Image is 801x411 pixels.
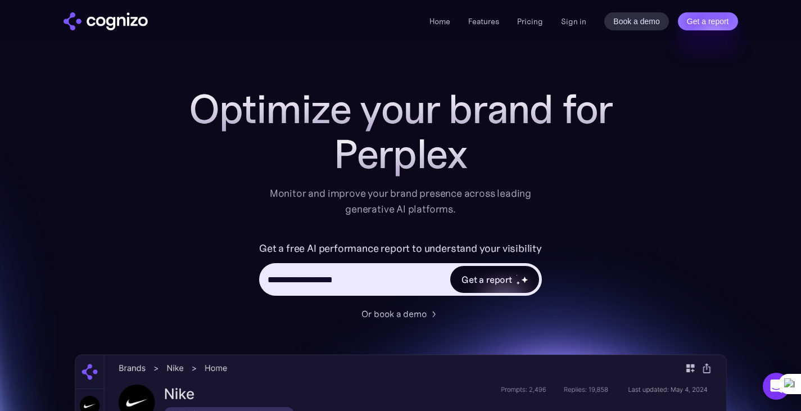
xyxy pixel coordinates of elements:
a: Get a reportstarstarstar [449,265,540,294]
a: Get a report [678,12,738,30]
div: Get a report [461,273,512,286]
a: Book a demo [604,12,669,30]
img: cognizo logo [64,12,148,30]
img: star [516,274,518,276]
div: Open Intercom Messenger [763,373,790,400]
img: star [516,281,520,285]
a: Or book a demo [361,307,440,320]
a: Pricing [517,16,543,26]
h1: Optimize your brand for [176,87,626,132]
div: Perplex [176,132,626,177]
a: Features [468,16,499,26]
a: home [64,12,148,30]
label: Get a free AI performance report to understand your visibility [259,240,542,258]
div: Monitor and improve your brand presence across leading generative AI platforms. [263,186,539,217]
div: Or book a demo [361,307,427,320]
a: Home [429,16,450,26]
img: star [521,276,528,283]
a: Sign in [561,15,586,28]
form: Hero URL Input Form [259,240,542,301]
